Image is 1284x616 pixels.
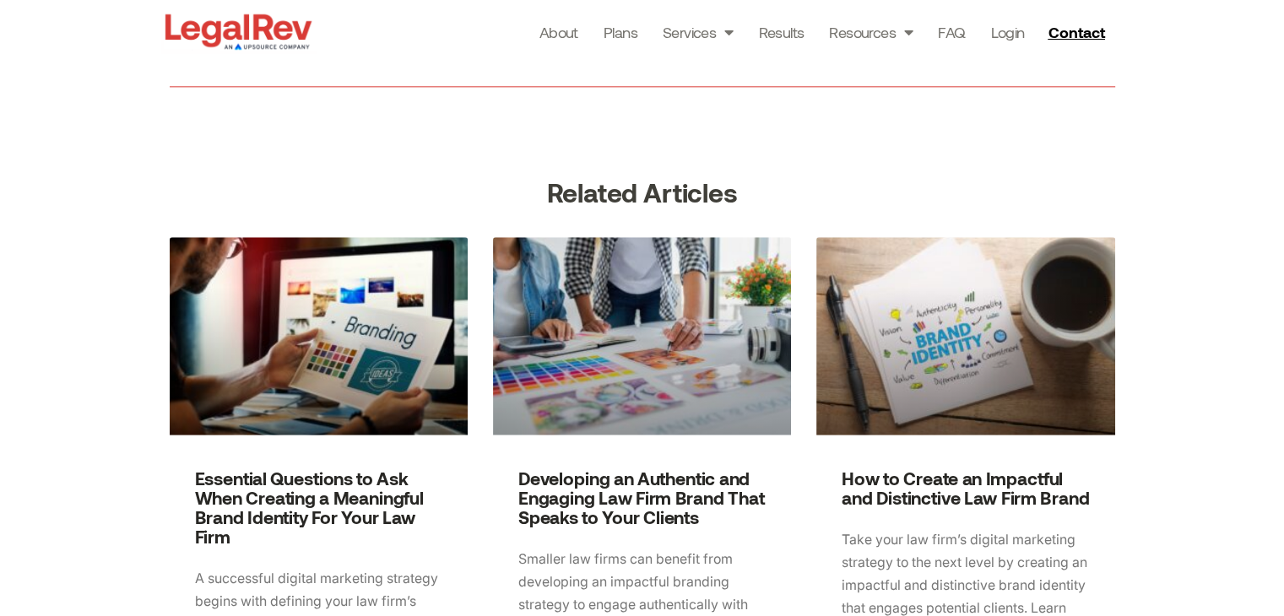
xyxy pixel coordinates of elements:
a: Results [758,20,804,44]
nav: Menu [539,20,1025,44]
a: Login [990,20,1024,44]
a: Plans [604,20,637,44]
a: Essential Questions to Ask When Creating a Meaningful Brand Identity For Your Law Firm [195,467,424,547]
a: Resources [829,20,913,44]
h3: Related Articles [170,178,1115,207]
a: About [539,20,578,44]
a: FAQ [938,20,965,44]
a: A man sitting in front of a computer holding a branding document. [170,237,468,434]
span: Contact [1048,24,1104,40]
a: Services [663,20,734,44]
a: Developing an Authentic and Engaging Law Firm Brand That Speaks to Your Clients [518,467,765,527]
a: How to Create an Impactful and Distinctive Law Firm Brand [842,467,1089,508]
a: Contact [1041,19,1115,46]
